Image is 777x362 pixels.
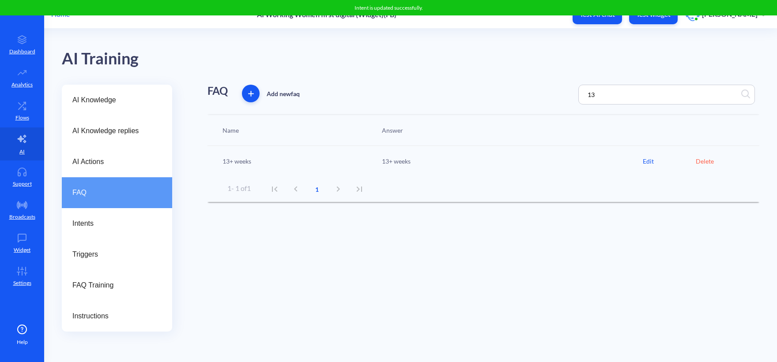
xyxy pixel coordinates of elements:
p: Support [13,180,32,188]
h1: FAQ [207,85,228,97]
a: FAQ [62,177,172,208]
span: Intent is updated successfully. [355,4,423,11]
a: Instructions [62,301,172,332]
div: Answer [377,126,643,135]
p: Analytics [11,81,33,89]
p: Widget [14,246,30,254]
span: faq [291,90,300,97]
p: AI [19,148,25,156]
p: Settings [13,279,31,287]
span: AI Knowledge [72,95,155,105]
a: Intents [62,208,172,239]
span: FAQ Training [72,280,155,291]
a: FAQ Training [62,270,172,301]
span: AI Actions [72,157,155,167]
div: 13+ weeks [218,157,377,166]
span: 1 - 1 of 1 [227,184,251,192]
a: AI Knowledge replies [62,116,172,146]
div: 13+ weeks [377,157,643,166]
a: Triggers [62,239,172,270]
button: current [306,179,328,200]
span: Triggers [72,249,155,260]
a: AI Knowledge [62,85,172,116]
span: Instructions [72,311,155,321]
span: AI Knowledge replies [72,126,155,136]
p: Dashboard [9,48,35,56]
p: Flows [15,114,29,122]
p: Broadcasts [9,213,35,221]
span: Intents [72,218,155,229]
span: Help [17,338,28,346]
div: AI Training [62,46,139,71]
div: Delete [696,157,749,166]
span: FAQ [72,187,155,198]
div: Edit [643,157,696,166]
input: Search FAQ [583,90,661,100]
span: 1 [306,185,328,194]
p: Add new [267,89,300,98]
a: AI Actions [62,146,172,177]
div: Name [218,126,377,135]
